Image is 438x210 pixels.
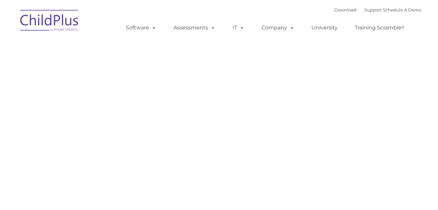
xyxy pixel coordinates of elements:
[305,21,344,34] a: University
[348,21,411,34] a: Training Scramble!!
[383,7,421,12] a: Schedule A Demo
[17,5,82,38] img: ChildPlus by Procare Solutions
[364,7,382,12] a: Support
[255,21,301,34] a: Company
[119,21,163,34] a: Software
[226,21,251,34] a: IT
[167,21,222,34] a: Assessments
[334,7,421,12] font: |
[334,7,356,12] a: Download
